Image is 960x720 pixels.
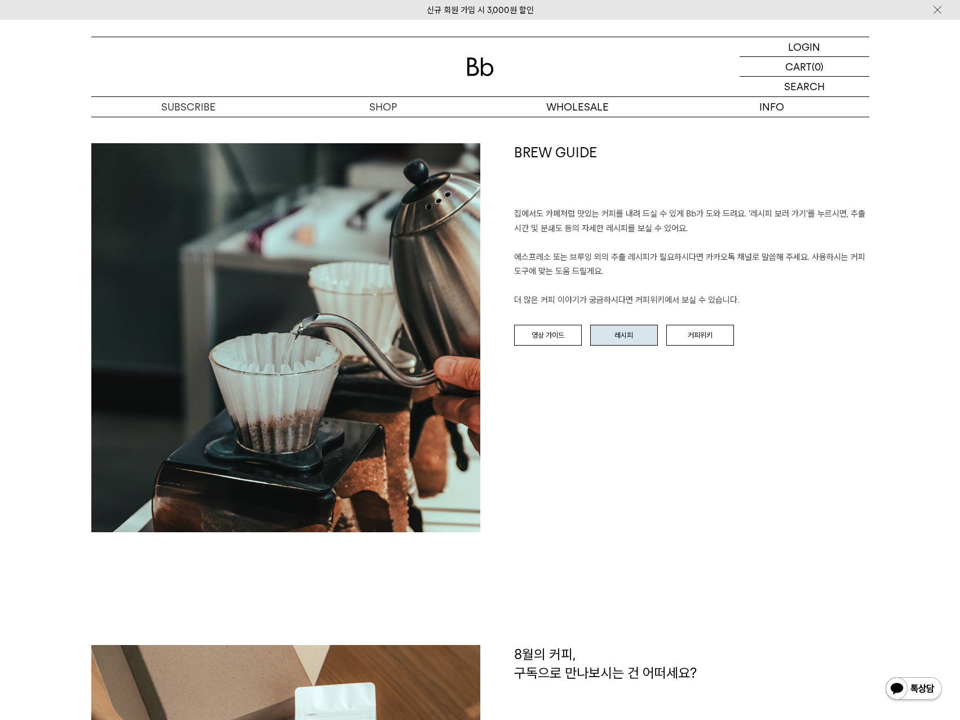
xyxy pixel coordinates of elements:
[785,57,812,76] p: CART
[467,58,494,76] img: 로고
[812,57,824,76] p: (0)
[884,676,943,703] img: 카카오톡 채널 1:1 채팅 버튼
[788,37,820,56] p: LOGIN
[91,97,286,117] a: SUBSCRIBE
[740,37,869,57] a: LOGIN
[590,325,658,346] a: 레시피
[91,143,480,532] img: a9080350f8f7d047e248a4ae6390d20f_153659.jpg
[666,325,734,346] a: 커피위키
[427,5,534,15] a: 신규 회원 가입 시 3,000원 할인
[480,97,675,117] p: WHOLESALE
[514,325,582,346] a: 영상 가이드
[286,97,480,117] a: SHOP
[784,77,825,96] p: SEARCH
[675,97,869,117] p: INFO
[514,207,869,308] p: 집에서도 카페처럼 맛있는 커피를 내려 드실 ﻿수 있게 Bb가 도와 드려요. '레시피 보러 가기'를 누르시면, 추출 시간 및 분쇄도 등의 자세한 레시피를 보실 수 있어요. 에스...
[514,143,869,207] h1: BREW GUIDE
[740,57,869,77] a: CART (0)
